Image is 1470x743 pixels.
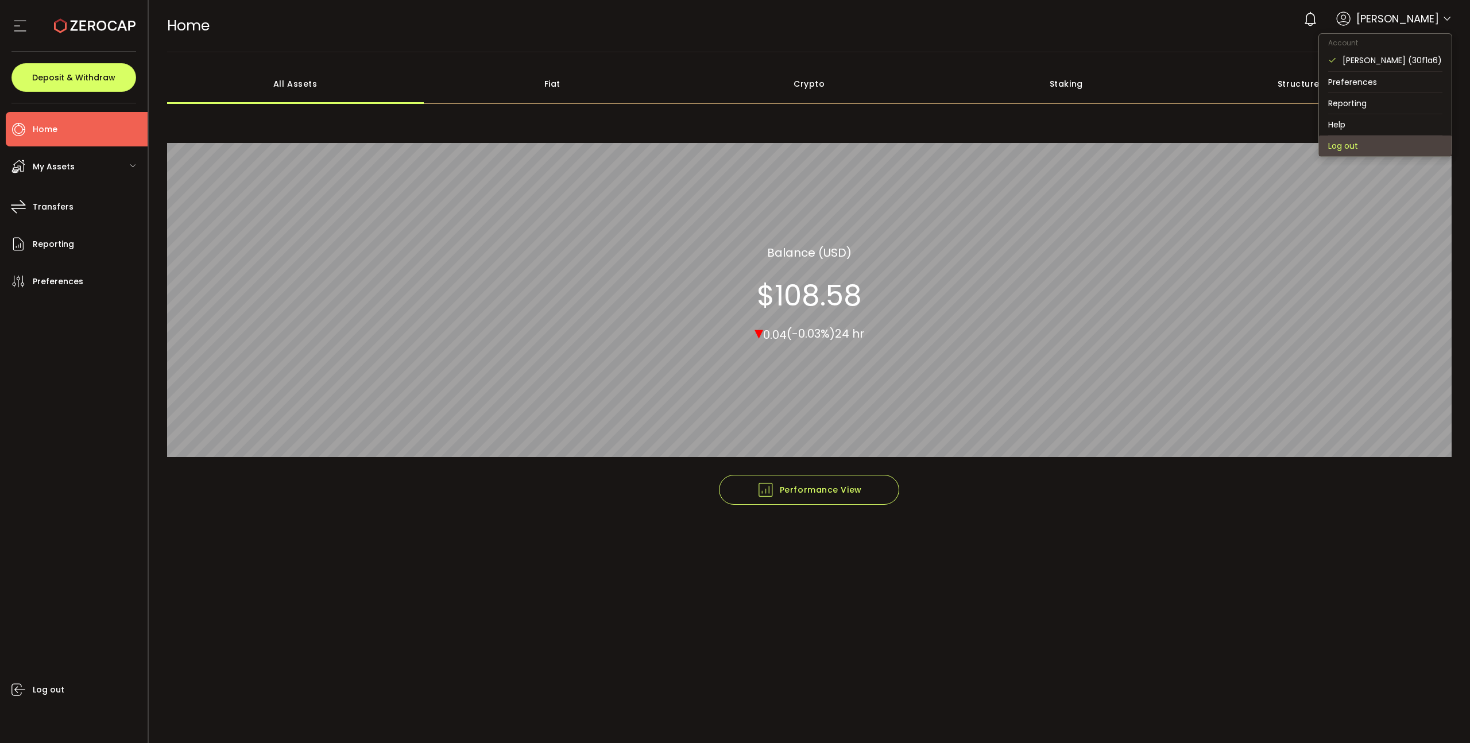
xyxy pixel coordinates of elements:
[33,158,75,175] span: My Assets
[1343,54,1442,67] div: [PERSON_NAME] (30f1a6)
[767,243,852,261] section: Balance (USD)
[787,326,835,342] span: (-0.03%)
[1319,136,1452,156] li: Log out
[755,320,763,345] span: ▾
[424,64,681,104] div: Fiat
[757,481,862,498] span: Performance View
[719,475,899,505] button: Performance View
[33,199,73,215] span: Transfers
[167,16,210,36] span: Home
[33,236,74,253] span: Reporting
[835,326,864,342] span: 24 hr
[1195,64,1452,104] div: Structured Products
[757,278,862,312] section: $108.58
[1319,72,1452,92] li: Preferences
[1319,93,1452,114] li: Reporting
[33,121,57,138] span: Home
[1356,11,1439,26] span: [PERSON_NAME]
[763,326,787,342] span: 0.04
[1319,38,1367,48] span: Account
[33,682,64,698] span: Log out
[938,64,1195,104] div: Staking
[681,64,938,104] div: Crypto
[32,73,115,82] span: Deposit & Withdraw
[11,63,136,92] button: Deposit & Withdraw
[33,273,83,290] span: Preferences
[1319,114,1452,135] li: Help
[167,64,424,104] div: All Assets
[1413,688,1470,743] iframe: Chat Widget
[1336,32,1452,45] span: [PERSON_NAME] (30f1a6)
